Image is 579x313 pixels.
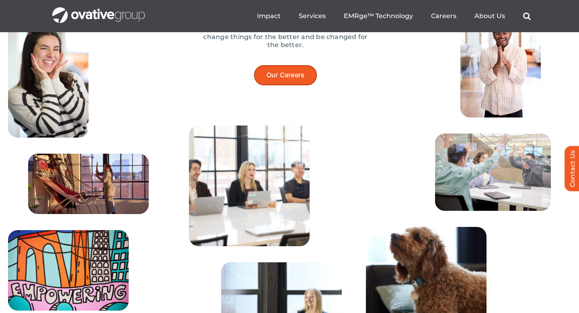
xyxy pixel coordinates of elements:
a: Search [523,12,531,20]
a: Impact [257,12,281,20]
a: About Us [474,12,505,20]
a: EMRge™ Technology [344,12,413,20]
img: Home – Careers 5 [189,126,310,246]
a: Careers [431,12,456,20]
a: Our Careers [254,65,317,85]
img: Home – Careers 9 [8,17,88,138]
p: At Ovative, we care deeply, listen closely, wonder endlessly, and never stop doing. Here, you’ll ... [201,17,370,49]
img: Home – Careers 4 [435,134,551,211]
a: Services [299,12,326,20]
img: Home – Careers 1 [28,154,149,214]
a: OG_Full_horizontal_WHT [52,6,145,14]
nav: Menu [257,3,531,29]
img: Home – Careers 2 [8,230,129,311]
span: Our Careers [267,71,305,79]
